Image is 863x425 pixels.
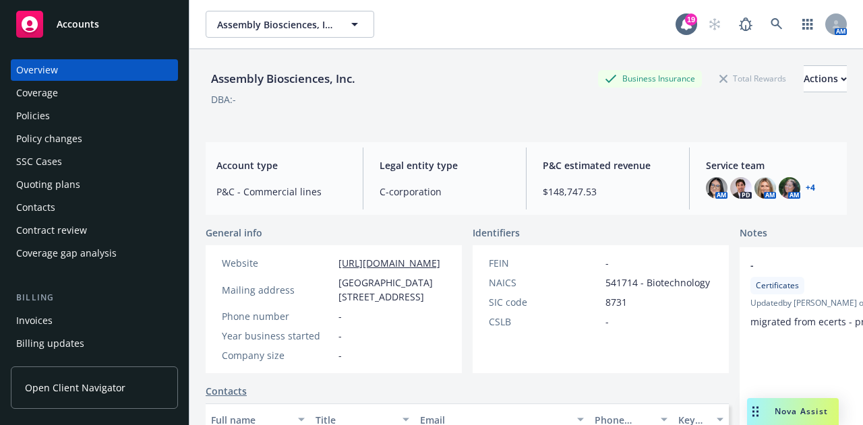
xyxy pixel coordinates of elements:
[473,226,520,240] span: Identifiers
[605,256,609,270] span: -
[713,70,793,87] div: Total Rewards
[16,197,55,218] div: Contacts
[338,329,342,343] span: -
[763,11,790,38] a: Search
[338,309,342,323] span: -
[217,18,334,32] span: Assembly Biosciences, Inc.
[338,275,446,304] span: [GEOGRAPHIC_DATA][STREET_ADDRESS]
[11,5,178,43] a: Accounts
[543,185,673,199] span: $148,747.53
[16,333,84,354] div: Billing updates
[489,315,600,329] div: CSLB
[701,11,728,38] a: Start snowing
[16,220,87,241] div: Contract review
[222,283,333,297] div: Mailing address
[11,310,178,331] a: Invoices
[730,177,752,199] img: photo
[206,384,247,398] a: Contacts
[16,151,62,172] div: SSC Cases
[338,348,342,362] span: -
[804,66,847,92] div: Actions
[11,151,178,172] a: SSC Cases
[222,309,333,323] div: Phone number
[16,128,82,150] div: Policy changes
[747,398,839,425] button: Nova Assist
[756,280,799,292] span: Certificates
[338,257,440,269] a: [URL][DOMAIN_NAME]
[206,11,374,38] button: Assembly Biosciences, Inc.
[211,92,236,106] div: DBA: -
[706,158,836,172] span: Service team
[489,295,600,309] div: SIC code
[216,158,347,172] span: Account type
[16,310,53,331] div: Invoices
[754,177,776,199] img: photo
[543,158,673,172] span: P&C estimated revenue
[747,398,764,425] div: Drag to move
[732,11,759,38] a: Report a Bug
[11,333,178,354] a: Billing updates
[598,70,702,87] div: Business Insurance
[706,177,727,199] img: photo
[806,184,815,192] a: +4
[11,128,178,150] a: Policy changes
[222,329,333,343] div: Year business started
[16,59,58,81] div: Overview
[16,242,117,264] div: Coverage gap analysis
[11,220,178,241] a: Contract review
[16,174,80,195] div: Quoting plans
[489,256,600,270] div: FEIN
[380,158,510,172] span: Legal entity type
[11,82,178,104] a: Coverage
[216,185,347,199] span: P&C - Commercial lines
[222,348,333,362] div: Company size
[222,256,333,270] div: Website
[11,105,178,127] a: Policies
[605,275,710,290] span: 541714 - Biotechnology
[11,59,178,81] a: Overview
[605,315,609,329] span: -
[11,291,178,304] div: Billing
[206,226,262,240] span: General info
[605,295,627,309] span: 8731
[794,11,821,38] a: Switch app
[11,197,178,218] a: Contacts
[685,13,697,26] div: 19
[11,242,178,264] a: Coverage gap analysis
[57,19,99,30] span: Accounts
[804,65,847,92] button: Actions
[16,82,58,104] div: Coverage
[740,226,767,242] span: Notes
[25,381,125,395] span: Open Client Navigator
[779,177,800,199] img: photo
[380,185,510,199] span: C-corporation
[775,405,828,417] span: Nova Assist
[206,70,361,88] div: Assembly Biosciences, Inc.
[489,275,600,290] div: NAICS
[11,174,178,195] a: Quoting plans
[16,105,50,127] div: Policies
